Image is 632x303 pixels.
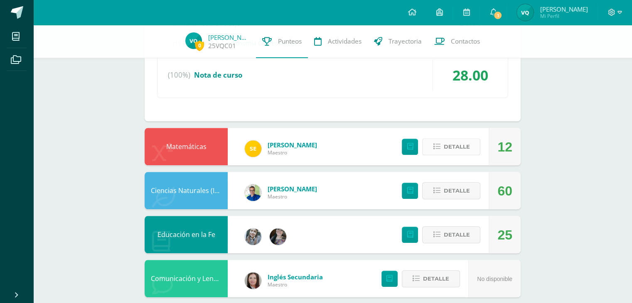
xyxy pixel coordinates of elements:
[540,5,588,13] span: [PERSON_NAME]
[443,183,470,198] span: Detalle
[428,25,486,58] a: Contactos
[268,141,317,149] span: [PERSON_NAME]
[245,140,261,157] img: 03c2987289e60ca238394da5f82a525a.png
[328,37,361,46] span: Actividades
[477,276,512,282] span: No disponible
[422,138,480,155] button: Detalle
[268,193,317,200] span: Maestro
[268,185,317,193] span: [PERSON_NAME]
[517,4,534,21] img: dff889bbce91cf50085911cef77a5a39.png
[268,281,323,288] span: Maestro
[256,25,308,58] a: Punteos
[423,271,449,286] span: Detalle
[422,182,480,199] button: Detalle
[145,216,228,253] div: Educación en la Fe
[245,184,261,201] img: 692ded2a22070436d299c26f70cfa591.png
[493,11,502,20] span: 1
[268,273,323,281] span: Inglés Secundaria
[245,228,261,245] img: cba4c69ace659ae4cf02a5761d9a2473.png
[208,42,236,50] a: 25VQC01
[194,70,242,80] span: Nota de curso
[245,272,261,289] img: 8af0450cf43d44e38c4a1497329761f3.png
[402,270,460,287] button: Detalle
[443,227,470,242] span: Detalle
[185,32,202,49] img: dff889bbce91cf50085911cef77a5a39.png
[452,66,488,85] span: 28.00
[268,149,317,156] span: Maestro
[443,139,470,154] span: Detalle
[168,59,190,91] span: (100%)
[208,33,250,42] a: [PERSON_NAME]
[422,226,480,243] button: Detalle
[145,128,228,165] div: Matemáticas
[368,25,428,58] a: Trayectoria
[195,40,204,51] span: 0
[497,172,512,210] div: 60
[497,216,512,254] div: 25
[540,12,588,20] span: Mi Perfil
[451,37,480,46] span: Contactos
[145,260,228,297] div: Comunicación y Lenguaje, Idioma Extranjero Inglés
[497,128,512,166] div: 12
[145,172,228,209] div: Ciencias Naturales (Introducción a la Biología)
[389,37,422,46] span: Trayectoria
[278,37,302,46] span: Punteos
[270,228,286,245] img: 8322e32a4062cfa8b237c59eedf4f548.png
[308,25,368,58] a: Actividades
